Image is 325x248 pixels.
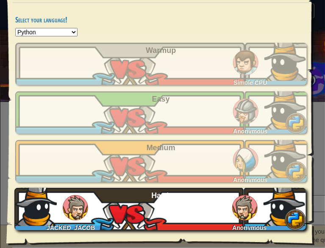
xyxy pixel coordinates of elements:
img: humans_ladder_hard.png [232,195,258,220]
img: ydwmskAAAAGSURBVAMA1zIdaJYLXsYAAAAASUVORK5CYII= [14,184,57,226]
span: Warmup [146,46,176,55]
img: ydwmskAAAAGSURBVAMA1zIdaJYLXsYAAAAASUVORK5CYII= [264,87,307,130]
span: Anonymous [233,128,267,135]
img: ydwmskAAAAGSURBVAMA1zIdaJYLXsYAAAAASUVORK5CYII= [264,184,306,226]
img: ydwmskAAAAGSURBVAMA1zIdaJYLXsYAAAAASUVORK5CYII= [264,39,307,81]
img: ydwmskAAAAGSURBVAMA1zIdaJYLXsYAAAAASUVORK5CYII= [264,136,307,178]
span: Easy [152,95,170,103]
img: humans_ladder_hard.png [63,195,88,220]
h4: Select your language! [15,16,307,24]
span: Medium [147,143,175,152]
span: Simple CPU [233,79,267,86]
a: Anonymous [15,91,307,134]
img: humans_ladder_tutorial.png [233,50,258,75]
a: Simple CPU [15,43,307,85]
span: Anonymous [232,224,267,231]
img: humans_ladder_easy.png [233,99,258,124]
span: JACKED_JACOB [47,224,95,231]
a: Anonymous [15,140,307,182]
span: Hard [151,191,169,200]
a: JACKED_JACOBAnonymous [15,188,307,230]
span: Anonymous [233,176,267,183]
img: humans_ladder_medium.png [233,147,258,173]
